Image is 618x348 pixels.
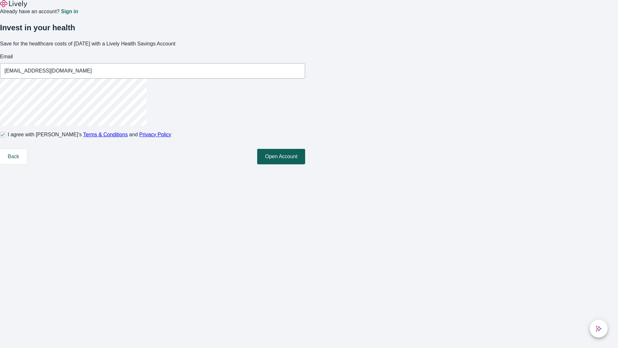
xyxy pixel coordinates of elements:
a: Terms & Conditions [83,132,128,137]
span: I agree with [PERSON_NAME]’s and [8,131,171,139]
a: Sign in [61,9,78,14]
svg: Lively AI Assistant [595,325,602,332]
a: Privacy Policy [139,132,172,137]
button: chat [590,320,608,338]
button: Open Account [257,149,305,164]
